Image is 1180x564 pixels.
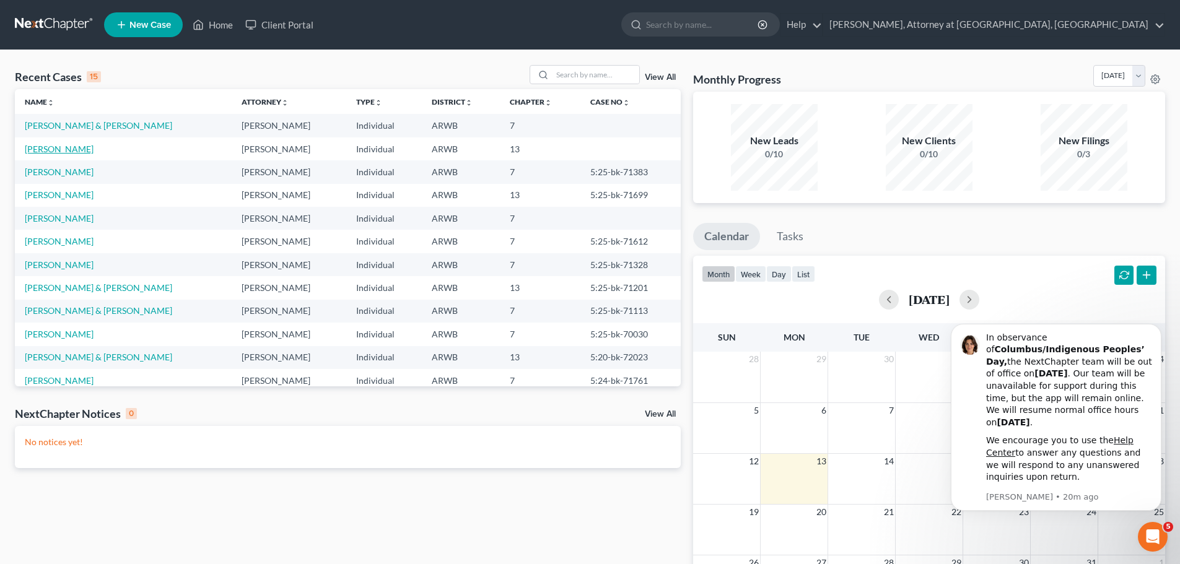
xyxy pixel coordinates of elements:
td: Individual [346,276,422,299]
td: Individual [346,137,422,160]
td: ARWB [422,137,500,160]
td: [PERSON_NAME] [232,230,346,253]
td: Individual [346,184,422,207]
td: [PERSON_NAME] [232,114,346,137]
td: Individual [346,346,422,369]
a: [PERSON_NAME] & [PERSON_NAME] [25,120,172,131]
td: 13 [500,276,580,299]
td: Individual [346,160,422,183]
a: View All [645,410,676,419]
td: ARWB [422,276,500,299]
span: 14 [883,454,895,469]
td: 7 [500,160,580,183]
span: 5 [1163,522,1173,532]
a: Chapterunfold_more [510,97,552,106]
td: 7 [500,369,580,392]
span: 5 [753,403,760,418]
i: unfold_more [375,99,382,106]
td: ARWB [422,300,500,323]
td: [PERSON_NAME] [232,160,346,183]
span: 20 [815,505,828,519]
a: Calendar [693,223,760,250]
td: 13 [500,137,580,160]
td: [PERSON_NAME] [232,184,346,207]
div: Recent Cases [15,69,101,84]
a: [PERSON_NAME] [25,167,94,177]
div: New Clients [886,134,972,148]
span: 7 [888,403,895,418]
a: [PERSON_NAME], Attorney at [GEOGRAPHIC_DATA], [GEOGRAPHIC_DATA] [823,14,1165,36]
a: [PERSON_NAME] [25,189,94,200]
td: [PERSON_NAME] [232,253,346,276]
td: 5:25-bk-71612 [580,230,681,253]
span: New Case [129,20,171,30]
div: 0/10 [886,148,972,160]
td: 7 [500,207,580,230]
a: Districtunfold_more [432,97,473,106]
a: Home [186,14,239,36]
a: Attorneyunfold_more [242,97,289,106]
div: 0 [126,408,137,419]
td: 7 [500,114,580,137]
a: [PERSON_NAME] & [PERSON_NAME] [25,352,172,362]
td: 7 [500,253,580,276]
p: No notices yet! [25,436,671,448]
td: ARWB [422,369,500,392]
td: 5:25-bk-71383 [580,160,681,183]
a: Nameunfold_more [25,97,55,106]
td: 7 [500,300,580,323]
td: ARWB [422,184,500,207]
td: 5:24-bk-71761 [580,369,681,392]
td: 5:25-bk-71113 [580,300,681,323]
button: month [702,266,735,282]
div: 15 [87,71,101,82]
td: ARWB [422,114,500,137]
span: 6 [820,403,828,418]
div: 0/10 [731,148,818,160]
td: ARWB [422,207,500,230]
td: ARWB [422,346,500,369]
span: 30 [883,352,895,367]
td: 5:20-bk-72023 [580,346,681,369]
div: New Leads [731,134,818,148]
a: [PERSON_NAME] [25,329,94,339]
input: Search by name... [553,66,639,84]
span: 28 [748,352,760,367]
span: Sun [718,332,736,342]
h2: [DATE] [909,293,950,306]
td: 13 [500,184,580,207]
td: ARWB [422,230,500,253]
i: unfold_more [281,99,289,106]
div: 0/3 [1041,148,1127,160]
td: [PERSON_NAME] [232,137,346,160]
span: 13 [815,454,828,469]
a: [PERSON_NAME] & [PERSON_NAME] [25,282,172,293]
td: ARWB [422,323,500,345]
td: [PERSON_NAME] [232,276,346,299]
td: [PERSON_NAME] [232,346,346,369]
a: Case Nounfold_more [590,97,630,106]
i: unfold_more [47,99,55,106]
a: Typeunfold_more [356,97,382,106]
td: 5:25-bk-71699 [580,184,681,207]
td: Individual [346,207,422,230]
td: 13 [500,346,580,369]
span: Tue [854,332,870,342]
td: Individual [346,253,422,276]
button: list [792,266,815,282]
div: New Filings [1041,134,1127,148]
i: unfold_more [544,99,552,106]
a: Help [780,14,822,36]
a: [PERSON_NAME] [25,259,94,270]
span: 21 [883,505,895,519]
td: 5:25-bk-71328 [580,253,681,276]
iframe: Intercom live chat [1138,522,1168,552]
